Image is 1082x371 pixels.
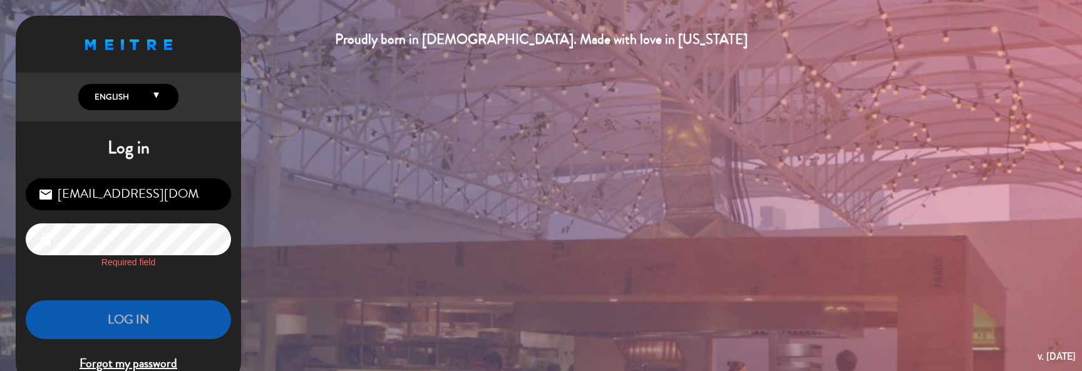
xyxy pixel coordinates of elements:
span: English [91,91,129,103]
button: LOG IN [26,300,231,340]
input: Email [26,178,231,210]
i: lock [38,232,53,247]
label: Required field [26,255,231,270]
h1: Log in [16,138,241,159]
div: v. [DATE] [1038,348,1076,365]
i: email [38,187,53,202]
